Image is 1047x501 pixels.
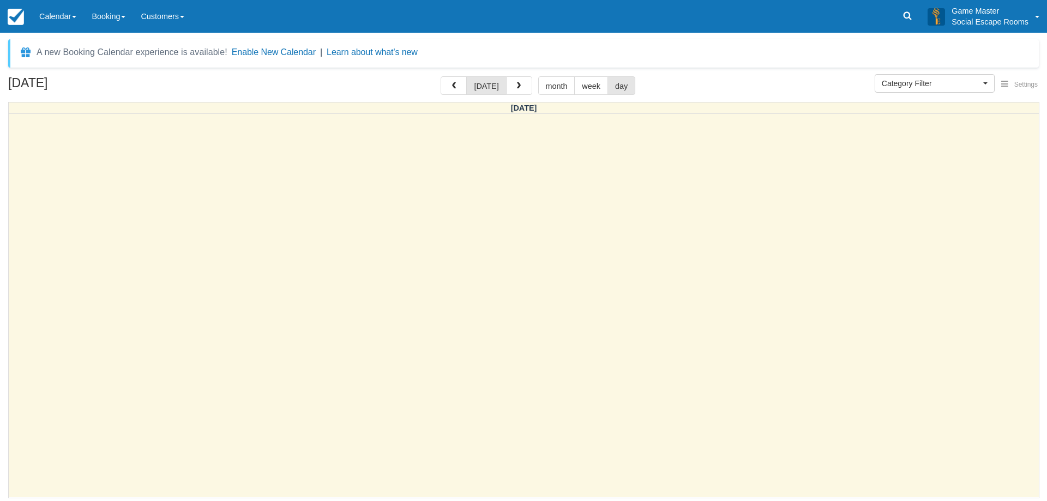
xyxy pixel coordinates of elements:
span: | [320,47,322,57]
button: Settings [995,77,1044,93]
button: [DATE] [466,76,506,95]
a: Learn about what's new [327,47,418,57]
p: Social Escape Rooms [952,16,1028,27]
button: week [574,76,608,95]
button: Enable New Calendar [232,47,316,58]
h2: [DATE] [8,76,146,96]
span: [DATE] [511,104,537,112]
button: day [607,76,635,95]
p: Game Master [952,5,1028,16]
img: checkfront-main-nav-mini-logo.png [8,9,24,25]
button: Category Filter [875,74,995,93]
img: A3 [928,8,945,25]
button: month [538,76,575,95]
span: Category Filter [882,78,980,89]
span: Settings [1014,81,1038,88]
div: A new Booking Calendar experience is available! [37,46,227,59]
